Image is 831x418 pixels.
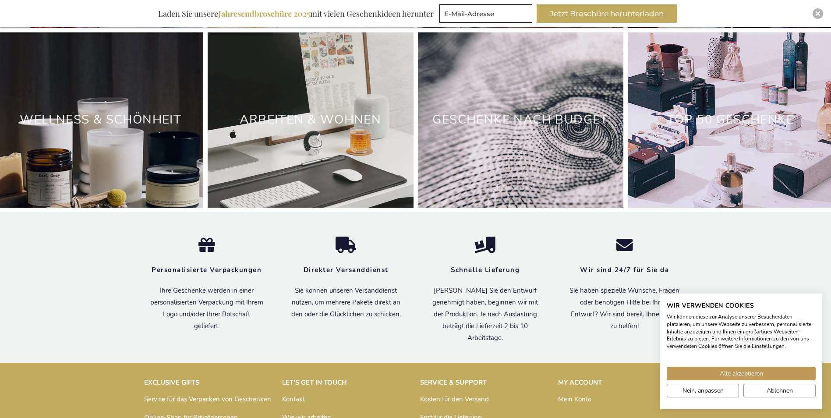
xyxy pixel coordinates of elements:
[240,111,381,128] a: Arbeiten & Wohnen
[667,302,816,310] h2: Wir verwenden Cookies
[152,266,262,274] strong: Personalisierte Verpackungen
[720,369,763,378] span: Alle akzeptieren
[154,4,438,23] div: Laden Sie unsere mit vielen Geschenkideen herunter
[420,395,489,404] a: Kosten für den Versand
[558,395,591,404] a: Mein Konto
[282,378,347,387] strong: LET'S GET IN TOUCH
[20,111,181,128] a: Wellness & Schönheit
[432,111,608,128] a: Geschenke nach Budget
[290,285,403,320] p: Sie können unseren Versanddienst nutzen, um mehrere Pakete direkt an den oder die Glücklichen zu ...
[150,285,263,332] p: Ihre Geschenke werden in einer personalisierten Verpackung mit Ihrem Logo und/oder Ihrer Botschaf...
[304,266,389,274] strong: Direkter Versanddienst
[420,378,487,387] strong: SERVICE & SUPPORT
[767,386,793,395] span: Ablehnen
[439,4,532,23] input: E-Mail-Adresse
[558,378,602,387] strong: MY ACCOUNT
[667,313,816,350] p: Wir können diese zur Analyse unserer Besucherdaten platzieren, um unsere Webseite zu verbessern, ...
[813,8,823,19] div: Close
[451,266,520,274] strong: Schnelle Lieferung
[218,8,310,19] b: Jahresendbroschüre 2025
[144,395,271,404] a: Service für das Verpacken von Geschenken
[282,395,305,404] a: Kontakt
[439,4,535,25] form: marketing offers and promotions
[667,384,739,397] button: cookie Einstellungen anpassen
[537,4,677,23] button: Jetzt Broschüre herunterladen
[815,11,820,16] img: Close
[568,285,681,332] p: Sie haben spezielle Wünsche, Fragen oder benötigen Hilfe bei Ihrem Entwurf? Wir sind bereit, Ihne...
[429,285,542,344] p: [PERSON_NAME] Sie den Entwurf genehmigt haben, beginnen wir mit der Produktion. Je nach Auslastun...
[667,111,794,128] a: TOP 50 GESCHENKE
[667,367,816,380] button: Akzeptieren Sie alle cookies
[144,378,199,387] strong: EXCLUSIVE GIFTS
[580,266,669,274] strong: Wir sind 24/7 für Sie da
[743,384,816,397] button: Alle verweigern cookies
[682,386,724,395] span: Nein, anpassen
